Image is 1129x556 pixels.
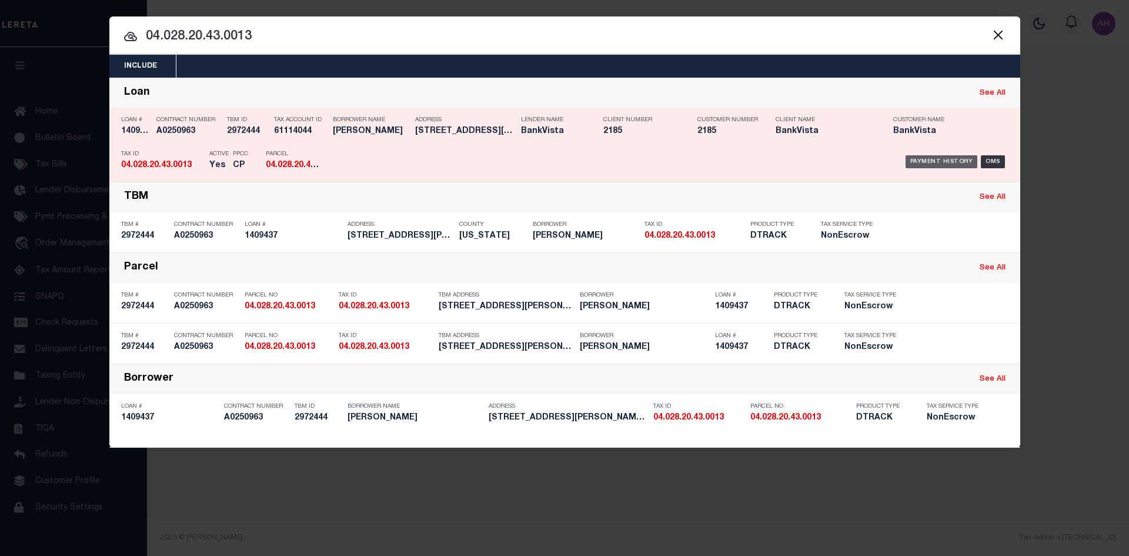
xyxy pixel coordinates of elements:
h5: 1085 LAKE EDITH LANE S AFTON MN... [439,342,574,352]
p: Contract Number [174,332,239,339]
p: Product Type [856,403,909,410]
strong: 04.028.20.43.0013 [339,343,409,351]
h5: 1409437 [245,231,342,241]
p: Borrower [580,292,709,299]
strong: 04.028.20.43.0013 [245,343,315,351]
p: Parcel [266,151,319,158]
p: County [459,221,527,228]
h5: 04.028.20.43.0013 [245,342,333,352]
p: Borrower Name [333,116,409,124]
h5: Washington [459,231,527,241]
p: TBM Address [439,332,574,339]
a: See All [980,264,1006,272]
p: Parcel No [245,332,333,339]
p: Tax Service Type [927,403,986,410]
strong: 04.028.20.43.0013 [121,161,192,169]
p: Product Type [774,332,827,339]
h5: 04.028.20.43.0013 [644,231,744,241]
h5: DTRACK [774,342,827,352]
p: Tax Service Type [844,292,897,299]
strong: 04.028.20.43.0013 [245,302,315,311]
p: TBM ID [295,403,342,410]
h5: DTRACK [750,231,803,241]
p: Contract Number [174,221,239,228]
p: Loan # [715,332,768,339]
h5: 04.028.20.43.0013 [750,413,850,423]
h5: 2972444 [121,342,168,352]
a: See All [980,375,1006,383]
h5: A0250963 [174,302,239,312]
h5: 2972444 [121,302,168,312]
h5: 04.028.20.43.0013 [339,342,433,352]
h5: 2185 [603,126,680,136]
h5: 2972444 [121,231,168,241]
button: Close [991,27,1006,42]
a: See All [980,194,1006,201]
p: Product Type [750,221,803,228]
h5: RYAN H SCHACHT [580,302,709,312]
h5: 04.028.20.43.0013 [339,302,433,312]
h5: CP [233,161,248,171]
h5: 2972444 [227,126,268,136]
p: TBM Address [439,292,574,299]
div: Payment History [906,155,978,168]
p: TBM # [121,332,168,339]
a: See All [980,89,1006,97]
p: PPCC [233,151,248,158]
p: Tax ID [653,403,744,410]
h5: 1409437 [121,126,151,136]
p: Client Number [603,116,680,124]
h5: Yes [209,161,227,171]
p: Tax ID [644,221,744,228]
h5: NonEscrow [927,413,986,423]
p: Tax ID [121,151,203,158]
p: Contract Number [224,403,289,410]
h5: 1085 LAKE EDITH LANE S [348,231,453,241]
h5: 04.028.20.43.0013 [245,302,333,312]
h5: NonEscrow [844,342,897,352]
h5: BankVista [893,126,993,136]
h5: 1409437 [121,413,218,423]
p: Tax ID [339,332,433,339]
h5: BankVista [776,126,876,136]
h5: DTRACK [856,413,909,423]
p: Tax Account ID [274,116,327,124]
h5: 1409437 [715,302,768,312]
div: Borrower [124,372,173,386]
p: Borrower Name [348,403,483,410]
h5: NonEscrow [844,302,897,312]
strong: 04.028.20.43.0013 [653,414,724,422]
p: Contract Number [156,116,221,124]
button: Include [109,55,172,78]
h5: 2185 [697,126,756,136]
p: TBM # [121,292,168,299]
p: Loan # [121,403,218,410]
h5: 1409437 [715,342,768,352]
h5: DTRACK [774,302,827,312]
p: Contract Number [174,292,239,299]
h5: A0250963 [156,126,221,136]
p: Address [489,403,647,410]
h5: 1085 LAKE EDITH LANE S AFTON MN... [415,126,515,136]
div: Loan [124,86,150,100]
p: Loan # [245,221,342,228]
h5: 1085 LAKE EDITH LANE S AFTON MN... [489,413,647,423]
h5: RYAN H SCHACHT [580,342,709,352]
p: TBM ID [227,116,268,124]
h5: 61114044 [274,126,327,136]
div: OMS [981,155,1005,168]
p: Parcel No [750,403,850,410]
h5: 1085 LAKE EDITH LANE S AFTON MN... [439,302,574,312]
strong: 04.028.20.43.0013 [644,232,715,240]
p: Product Type [774,292,827,299]
h5: RYAN H SCHACHT [348,413,483,423]
p: Client Name [776,116,876,124]
p: Customer Name [893,116,993,124]
p: Active [209,151,229,158]
p: Address [348,221,453,228]
strong: 04.028.20.43.0013 [339,302,409,311]
p: Tax Service Type [844,332,897,339]
p: TBM # [121,221,168,228]
h5: 04.028.20.43.0013 [266,161,319,171]
h5: A0250963 [174,342,239,352]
